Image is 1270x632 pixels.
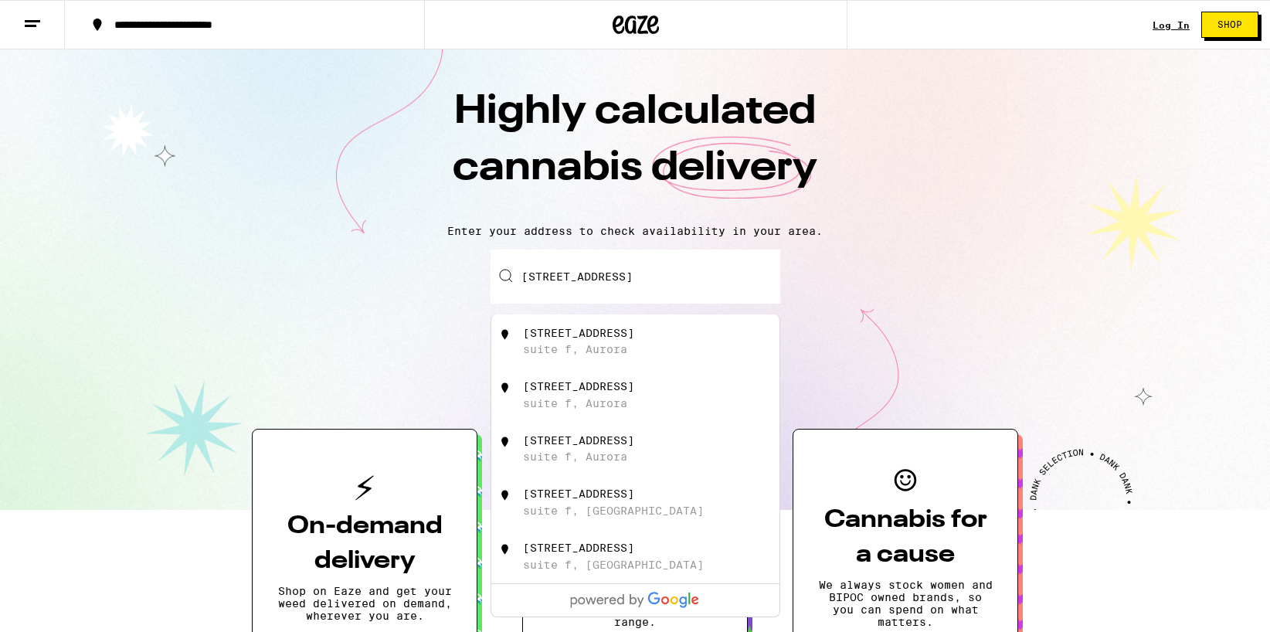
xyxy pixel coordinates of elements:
div: suite f, Aurora [523,450,627,463]
button: Shop [1201,12,1258,38]
div: [STREET_ADDRESS] [523,327,634,339]
img: location.svg [497,327,513,342]
h1: Highly calculated cannabis delivery [365,84,905,212]
img: location.svg [497,434,513,450]
div: suite f, [GEOGRAPHIC_DATA] [523,559,704,571]
input: Enter your delivery address [491,250,780,304]
h3: Cannabis for a cause [818,503,993,573]
p: Shop on Eaze and get your weed delivered on demand, wherever you are. [277,585,452,622]
div: Log In [1153,20,1190,30]
div: [STREET_ADDRESS] [523,434,634,447]
div: suite f, Aurora [523,343,627,355]
img: location.svg [497,380,513,396]
div: suite f, [GEOGRAPHIC_DATA] [523,505,704,517]
img: location.svg [497,488,513,503]
h3: On-demand delivery [277,509,452,579]
p: Enter your address to check availability in your area. [15,225,1255,237]
span: Shop [1217,20,1242,29]
div: [STREET_ADDRESS] [523,542,634,554]
img: location.svg [497,542,513,557]
div: [STREET_ADDRESS] [523,380,634,392]
div: [STREET_ADDRESS] [523,488,634,500]
p: We always stock women and BIPOC owned brands, so you can spend on what matters. [818,579,993,628]
div: suite f, Aurora [523,397,627,409]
